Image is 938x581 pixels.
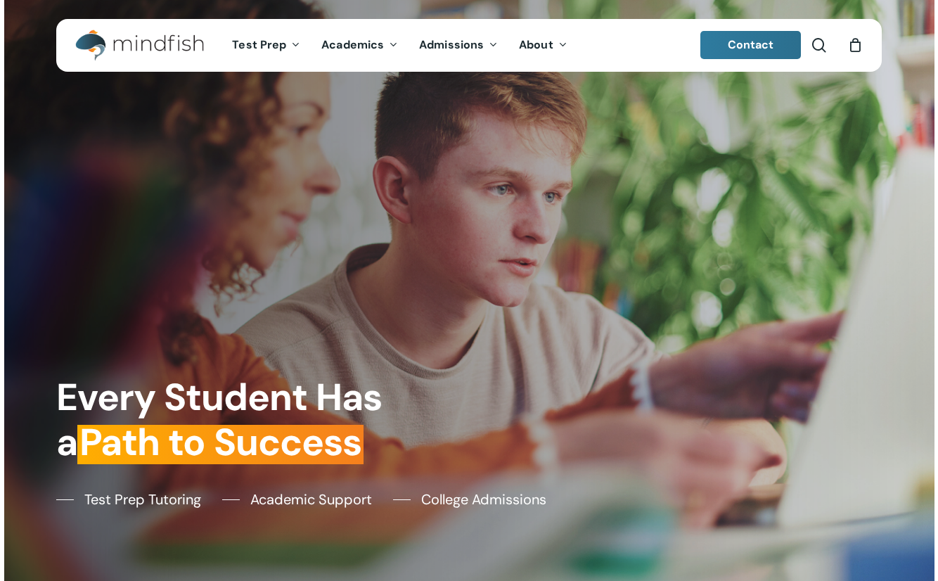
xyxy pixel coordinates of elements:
[56,19,882,72] header: Main Menu
[700,31,802,59] a: Contact
[221,19,577,72] nav: Main Menu
[56,375,461,465] h1: Every Student Has a
[311,39,409,51] a: Academics
[519,37,553,52] span: About
[221,39,311,51] a: Test Prep
[321,37,384,52] span: Academics
[728,37,774,52] span: Contact
[232,37,286,52] span: Test Prep
[393,489,546,510] a: College Admissions
[250,489,372,510] span: Academic Support
[409,39,508,51] a: Admissions
[77,418,364,467] em: Path to Success
[421,489,546,510] span: College Admissions
[222,489,372,510] a: Academic Support
[84,489,201,510] span: Test Prep Tutoring
[508,39,578,51] a: About
[419,37,484,52] span: Admissions
[56,489,201,510] a: Test Prep Tutoring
